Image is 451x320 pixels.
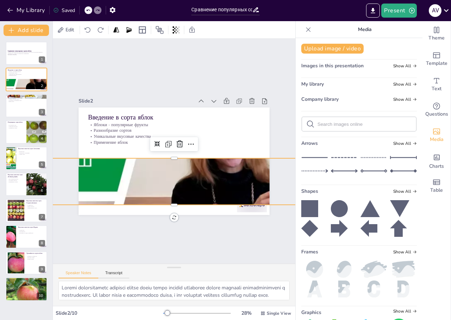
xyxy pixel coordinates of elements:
span: Edit [64,26,75,33]
img: d.png [390,281,417,297]
p: Media [314,21,415,38]
span: Frames [301,248,318,255]
p: Введение в сорта яблок [130,65,264,187]
p: Применение яблок [8,75,45,76]
span: Position [155,26,164,34]
p: Вкусовые качества сорта Голднен Делишес [26,200,45,204]
div: Add charts and graphs [422,148,451,173]
button: Add slide [4,25,49,36]
p: Выбор сорта [8,101,45,102]
input: Search images online [317,122,412,127]
img: paint.png [390,261,417,278]
div: 5 [39,161,45,168]
p: Вкусовые качества сорта Фуджи [18,226,45,228]
button: Speaker Notes [58,271,98,278]
p: Вкусовые качества сорта [PERSON_NAME] [8,174,24,178]
p: Аромат сорта [18,154,45,155]
p: Долговечность [18,231,45,232]
p: В данной презентации мы рассмотрим различные сорта яблок, их вкусовые качества и урожайность, а т... [8,52,45,54]
span: Show all [393,189,417,194]
div: a v [429,4,441,17]
div: 8 [39,240,45,246]
p: Популярные сорта яблок [8,121,24,123]
p: Популярные сорта [8,125,24,126]
div: 3 [6,94,47,117]
div: Slide 2 / 10 [56,310,163,316]
div: 6 [6,173,47,196]
span: Images in this presentation [301,62,364,69]
div: Add ready made slides [422,47,451,72]
div: 28 % [238,310,255,316]
div: 5 [6,147,47,170]
p: Вариации урожайности [26,256,45,257]
strong: Сравнение популярных сортов яблок [8,50,32,52]
div: 1 [6,42,47,65]
p: Уникальные вкусовые качества [118,80,250,200]
button: Upload image / video [301,44,364,54]
div: 2 [39,83,45,89]
button: My Library [5,5,48,16]
img: b.png [331,281,358,297]
p: Универсальность сорта [26,207,45,209]
p: Вкусовые качества сорта Антоновка [18,148,45,150]
button: Transcript [98,271,130,278]
p: Ярко выраженный вкус [8,179,24,180]
p: Десертные и кулинарные сорта [8,100,45,101]
p: Разнообразие сортов [8,72,45,74]
img: c.png [360,281,387,297]
p: Популярность среди потребителей [18,232,45,234]
p: Основные категории сортов яблок [8,95,45,97]
p: Заключение [8,279,45,281]
span: Show all [393,250,417,254]
div: 6 [39,187,45,194]
div: 8 [6,225,47,248]
div: 10 [6,277,47,301]
textarea: Loremi dolorsitametc adipisci elitse doeiu tempo incidid utlaboree dolore magnaali enimadminimven... [58,281,290,300]
p: Сочный вкус [18,229,45,231]
p: Выбор сорта [8,281,45,282]
img: paint2.png [360,261,387,278]
p: Урожайность [8,283,45,284]
div: Change the overall theme [422,21,451,47]
p: Применение в кулинарии [18,152,45,154]
div: 7 [39,214,45,220]
button: Present [381,4,416,18]
span: Text [432,85,441,93]
p: Сладкий вкус [26,205,45,206]
div: Add images, graphics, shapes or video [422,123,451,148]
p: Уникальные качества [8,126,24,128]
div: Get real-time input from your audience [422,97,451,123]
span: Show all [393,309,417,314]
p: Введение в сорта яблок [8,69,45,71]
span: Table [430,186,443,194]
span: Shapes [301,188,318,195]
input: Insert title [191,5,252,15]
div: 7 [6,199,47,222]
p: Уникальные вкусовые качества [8,73,45,75]
img: ball.png [301,261,328,278]
span: Theme [428,34,445,42]
p: Кислый вкус [18,151,45,152]
p: Хрустящая текстура [8,180,24,181]
span: Company library [301,96,339,103]
span: Single View [267,310,291,316]
p: Учет вкусовых качеств [8,282,45,283]
p: Категории сортов [8,97,45,98]
div: 10 [37,293,45,299]
div: 9 [6,251,47,275]
p: Применение в салатах [8,181,24,183]
p: Низкий урожай [26,258,45,260]
img: oval.png [331,261,358,278]
div: 3 [39,109,45,115]
span: Media [430,136,444,143]
div: Layout [137,24,148,36]
p: Сладкие и кислые сорта [8,98,45,100]
span: Graphics [301,309,321,316]
p: Разнообразие сортов [122,76,254,196]
p: Высокий урожай [26,257,45,258]
p: Яблоки - популярные фрукты [8,71,45,72]
span: Charts [429,162,444,170]
div: Add a table [422,173,451,199]
p: Мягкая текстура [26,206,45,208]
img: a.png [301,281,328,297]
